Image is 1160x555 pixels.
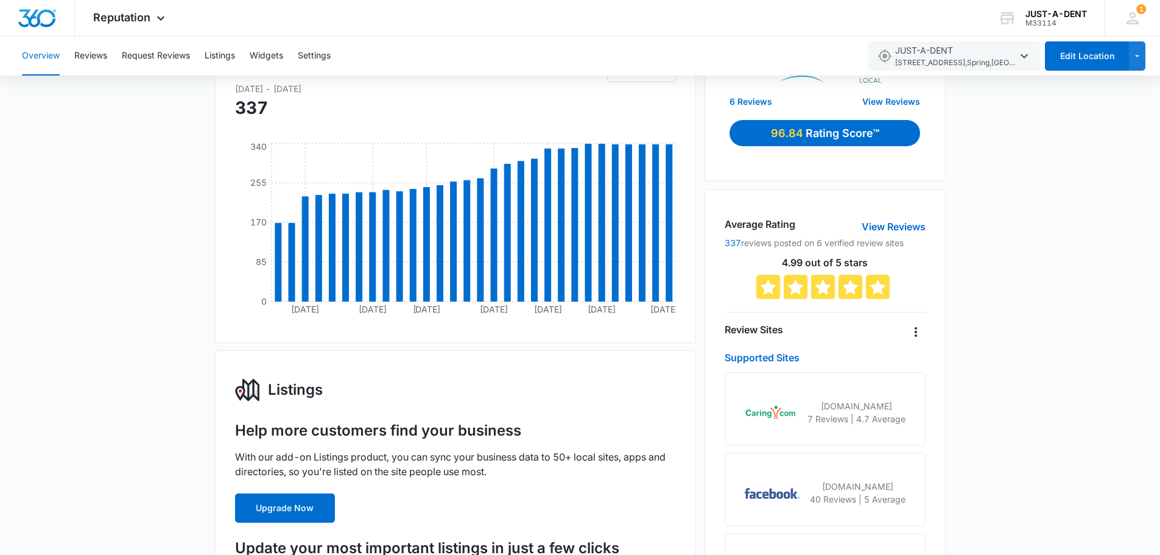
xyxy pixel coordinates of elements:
[725,217,795,232] h4: Average Rating
[862,219,926,234] a: View Reviews
[725,322,783,337] h4: Review Sites
[122,37,190,76] button: Request Reviews
[868,41,1041,71] button: JUST-A-DENT[STREET_ADDRESS],Spring,[GEOGRAPHIC_DATA]
[250,177,266,188] tspan: 255
[650,304,678,314] tspan: [DATE]
[1136,4,1146,14] span: 1
[480,304,508,314] tspan: [DATE]
[725,258,925,267] p: 4.99 out of 5 stars
[250,37,283,76] button: Widgets
[235,450,677,479] p: With our add-on Listings product, you can sync your business data to 50+ local sites, apps and di...
[1136,4,1146,14] div: notifications count
[205,37,235,76] button: Listings
[1025,9,1087,19] div: account name
[807,412,905,425] p: 7 Reviews | 4.7 Average
[895,44,1017,69] span: JUST-A-DENT
[810,480,905,493] p: [DOMAIN_NAME]
[255,256,266,267] tspan: 85
[22,37,60,76] button: Overview
[235,97,268,118] span: 337
[771,125,806,141] p: 96.84
[250,217,266,227] tspan: 170
[806,125,879,141] p: Rating Score™
[588,304,616,314] tspan: [DATE]
[74,37,107,76] button: Reviews
[235,422,521,440] h1: Help more customers find your business
[534,304,562,314] tspan: [DATE]
[1045,41,1129,71] button: Edit Location
[729,95,772,108] a: 6 Reviews
[261,296,266,306] tspan: 0
[268,379,323,401] h3: Listings
[895,57,1017,69] span: [STREET_ADDRESS] , Spring , [GEOGRAPHIC_DATA]
[235,82,677,95] p: [DATE] - [DATE]
[807,400,905,412] p: [DOMAIN_NAME]
[291,304,319,314] tspan: [DATE]
[725,352,800,364] a: Supported Sites
[250,141,266,152] tspan: 340
[1025,19,1087,27] div: account id
[725,238,741,248] a: 337
[412,304,440,314] tspan: [DATE]
[93,11,150,24] span: Reputation
[725,236,925,249] p: reviews posted on 6 verified review sites
[235,493,335,523] button: Upgrade Now
[906,322,926,342] button: Overflow Menu
[862,95,920,108] a: View Reviews
[810,493,905,506] p: 40 Reviews | 5 Average
[298,37,331,76] button: Settings
[359,304,387,314] tspan: [DATE]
